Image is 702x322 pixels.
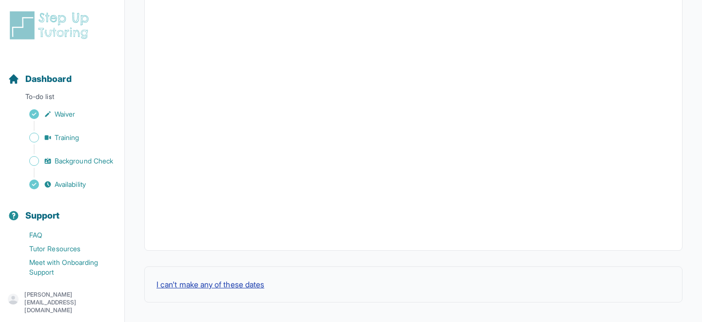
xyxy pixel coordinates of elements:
[8,291,117,314] button: [PERSON_NAME][EMAIL_ADDRESS][DOMAIN_NAME]
[55,109,75,119] span: Waiver
[55,156,113,166] span: Background Check
[4,92,120,105] p: To-do list
[25,72,72,86] span: Dashboard
[8,131,124,144] a: Training
[55,133,79,142] span: Training
[4,193,120,226] button: Support
[8,178,124,191] a: Availability
[4,57,120,90] button: Dashboard
[8,107,124,121] a: Waiver
[25,209,60,222] span: Support
[8,256,124,279] a: Meet with Onboarding Support
[8,279,124,293] a: Contact Onboarding Support
[8,228,124,242] a: FAQ
[55,180,86,189] span: Availability
[8,154,124,168] a: Background Check
[8,72,72,86] a: Dashboard
[8,242,124,256] a: Tutor Resources
[24,291,117,314] p: [PERSON_NAME][EMAIL_ADDRESS][DOMAIN_NAME]
[8,10,95,41] img: logo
